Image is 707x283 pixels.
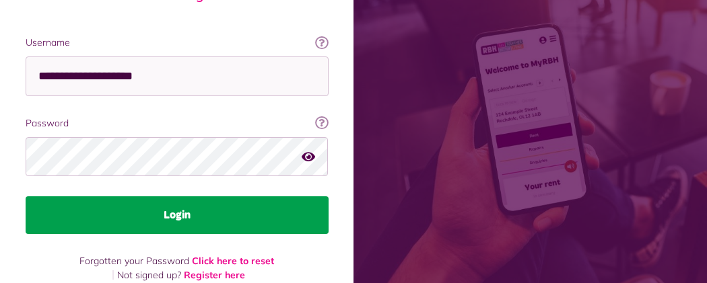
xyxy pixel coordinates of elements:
a: Register here [184,269,245,281]
a: Click here to reset [192,255,274,267]
span: Not signed up? [117,269,181,281]
span: Forgotten your Password [79,255,189,267]
button: Login [26,196,329,234]
label: Username [26,36,329,50]
label: Password [26,116,329,130]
